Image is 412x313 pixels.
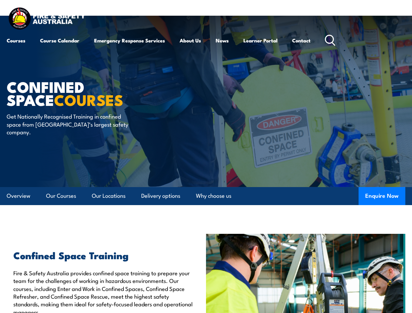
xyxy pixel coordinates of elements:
button: Enquire Now [359,187,405,205]
h2: Confined Space Training [13,251,196,259]
a: Our Courses [46,187,76,205]
strong: COURSES [54,88,123,111]
a: About Us [180,32,201,48]
a: Why choose us [196,187,231,205]
p: Get Nationally Recognised Training in confined space from [GEOGRAPHIC_DATA]’s largest safety comp... [7,112,129,136]
a: Emergency Response Services [94,32,165,48]
a: Courses [7,32,25,48]
a: Our Locations [92,187,126,205]
a: Learner Portal [243,32,277,48]
a: Contact [292,32,311,48]
h1: Confined Space [7,80,172,106]
a: News [216,32,229,48]
a: Overview [7,187,30,205]
a: Delivery options [141,187,180,205]
a: Course Calendar [40,32,79,48]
